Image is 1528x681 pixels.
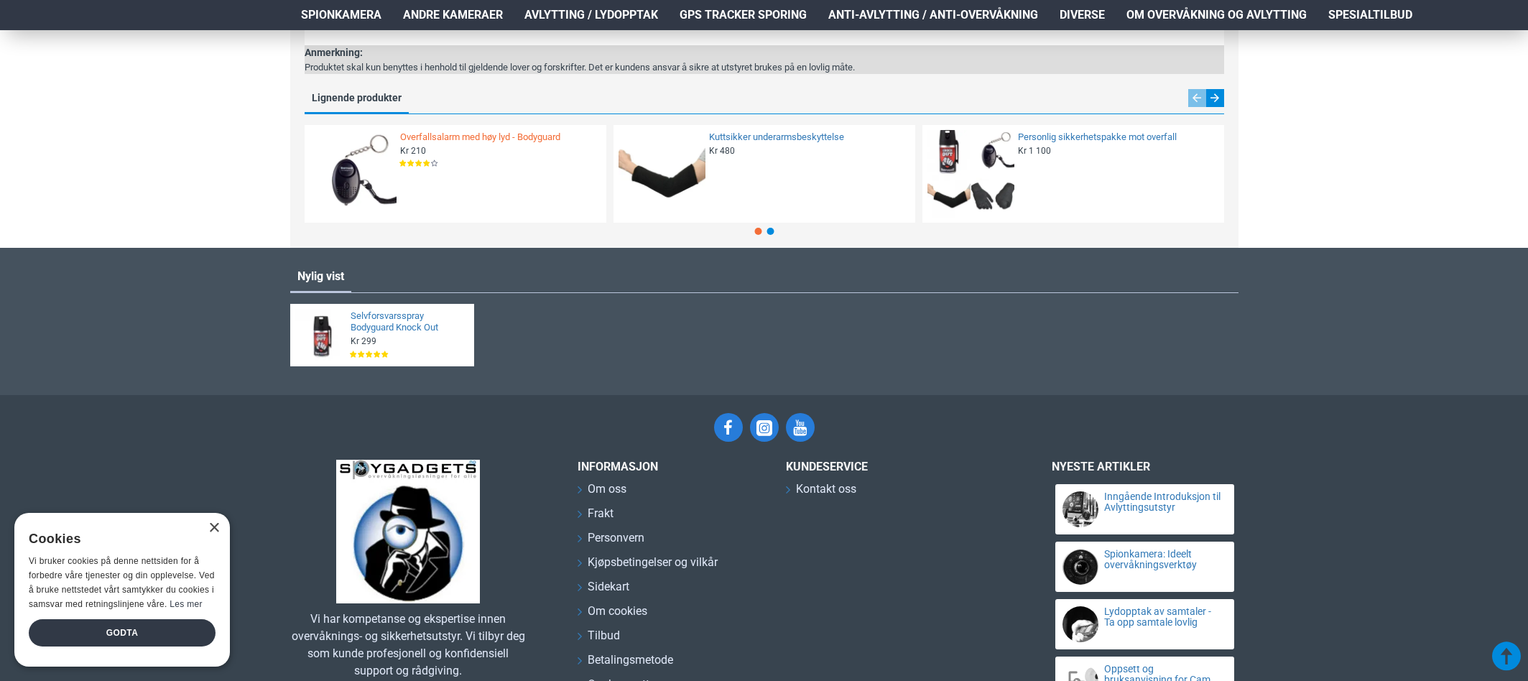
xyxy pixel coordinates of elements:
[29,619,216,647] div: Godta
[578,554,718,578] a: Kjøpsbetingelser og vilkår
[301,6,381,24] span: Spionkamera
[400,145,426,157] span: Kr 210
[290,611,527,680] div: Vi har kompetanse og ekspertise innen overvåknings- og sikkerhetsutstyr. Vi tilbyr deg som kunde ...
[578,627,620,652] a: Tilbud
[1060,6,1105,24] span: Diverse
[1018,145,1051,157] span: Kr 1 100
[170,599,202,609] a: Les mer, opens a new window
[828,6,1038,24] span: Anti-avlytting / Anti-overvåkning
[208,523,219,534] div: Close
[1206,89,1224,107] div: Next slide
[305,60,855,75] div: Produktet skal kun benyttes i henhold til gjeldende lover og forskrifter. Det er kundens ansvar å...
[295,309,348,361] img: Selvforsvarsspray Bodyguard Knock Out
[588,652,673,669] span: Betalingsmetode
[1104,549,1222,571] a: Spionkamera: Ideelt overvåkningsverktøy
[619,130,706,218] img: Kuttsikker underarmsbeskyttelse
[588,578,629,596] span: Sidekart
[1328,6,1412,24] span: Spesialtilbud
[754,228,761,235] span: Go to slide 1
[578,460,764,473] h3: INFORMASJON
[351,310,465,335] a: Selvforsvarsspray Bodyguard Knock Out
[588,505,613,522] span: Frakt
[588,627,620,644] span: Tilbud
[578,603,647,627] a: Om cookies
[1104,491,1222,514] a: Inngående Introduksjon til Avlyttingsutstyr
[578,578,629,603] a: Sidekart
[588,554,718,571] span: Kjøpsbetingelser og vilkår
[578,505,613,529] a: Frakt
[290,262,351,291] a: Nylig vist
[786,460,1001,473] h3: Kundeservice
[786,481,856,505] a: Kontakt oss
[1052,460,1238,473] h3: Nyeste artikler
[29,556,215,608] span: Vi bruker cookies på denne nettsiden for å forbedre våre tjenester og din opplevelse. Ved å bruke...
[709,131,906,144] a: Kuttsikker underarmsbeskyttelse
[1188,89,1206,107] div: Previous slide
[1104,606,1222,629] a: Lydopptak av samtaler - Ta opp samtale lovlig
[1018,131,1215,144] a: Personlig sikkerhetspakke mot overfall
[767,228,774,235] span: Go to slide 2
[588,529,644,547] span: Personvern
[588,603,647,620] span: Om cookies
[927,130,1015,218] img: Personlig sikkerhetspakke mot overfall
[709,145,735,157] span: Kr 480
[680,6,807,24] span: GPS Tracker Sporing
[336,460,480,603] img: SpyGadgets.no
[588,481,626,498] span: Om oss
[578,529,644,554] a: Personvern
[29,524,206,555] div: Cookies
[351,335,376,347] span: Kr 299
[400,131,597,144] a: Overfallsalarm med høy lyd - Bodyguard
[305,88,409,112] a: Lignende produkter
[524,6,658,24] span: Avlytting / Lydopptak
[403,6,503,24] span: Andre kameraer
[1126,6,1307,24] span: Om overvåkning og avlytting
[310,130,397,218] img: Overfallsalarm med høy lyd - Bodyguard
[305,45,855,60] div: Anmerkning:
[578,652,673,676] a: Betalingsmetode
[578,481,626,505] a: Om oss
[796,481,856,498] span: Kontakt oss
